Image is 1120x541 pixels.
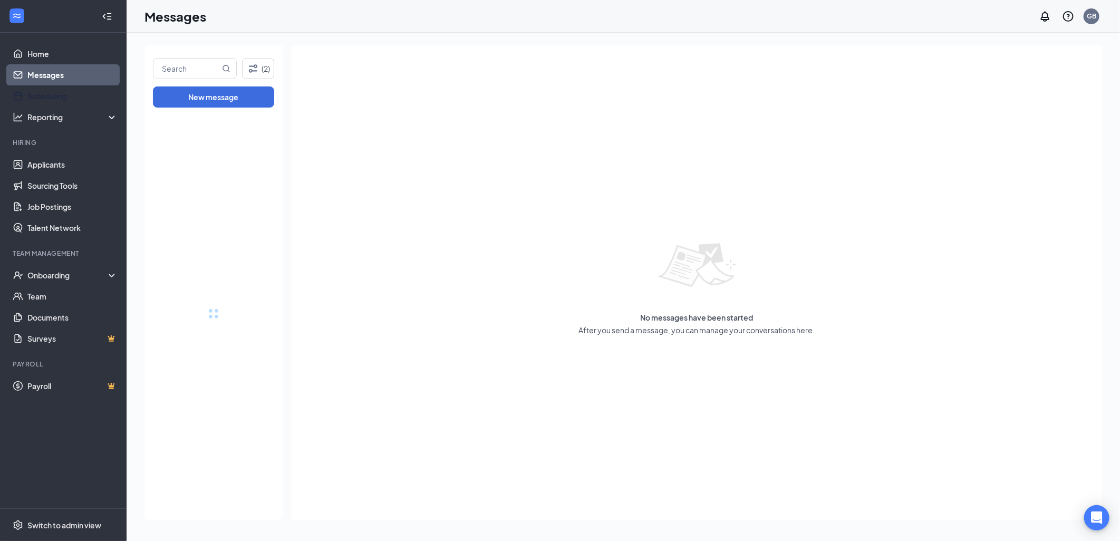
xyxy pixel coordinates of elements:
[27,154,118,175] a: Applicants
[27,286,118,307] a: Team
[13,520,23,530] svg: Settings
[247,62,259,75] svg: Filter
[13,138,115,147] div: Hiring
[27,520,101,530] div: Switch to admin view
[12,11,22,21] svg: WorkstreamLogo
[13,112,23,122] svg: Analysis
[27,217,118,238] a: Talent Network
[27,375,118,397] a: PayrollCrown
[27,328,118,349] a: SurveysCrown
[242,58,274,79] button: Filter (2)
[27,64,118,85] a: Messages
[27,112,118,122] div: Reporting
[1062,10,1075,23] svg: QuestionInfo
[1039,10,1051,23] svg: Notifications
[102,11,112,22] svg: Collapse
[13,360,115,369] div: Payroll
[27,175,118,196] a: Sourcing Tools
[153,86,274,108] button: New message
[27,85,118,107] a: Scheduling
[13,270,23,281] svg: UserCheck
[1087,12,1096,21] div: GB
[144,7,206,25] h1: Messages
[1084,505,1109,530] div: Open Intercom Messenger
[578,325,815,335] span: After you send a message, you can manage your conversations here.
[153,59,220,79] input: Search
[27,270,109,281] div: Onboarding
[27,196,118,217] a: Job Postings
[222,64,230,73] svg: MagnifyingGlass
[27,307,118,328] a: Documents
[27,43,118,64] a: Home
[640,312,753,323] span: No messages have been started
[13,249,115,258] div: Team Management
